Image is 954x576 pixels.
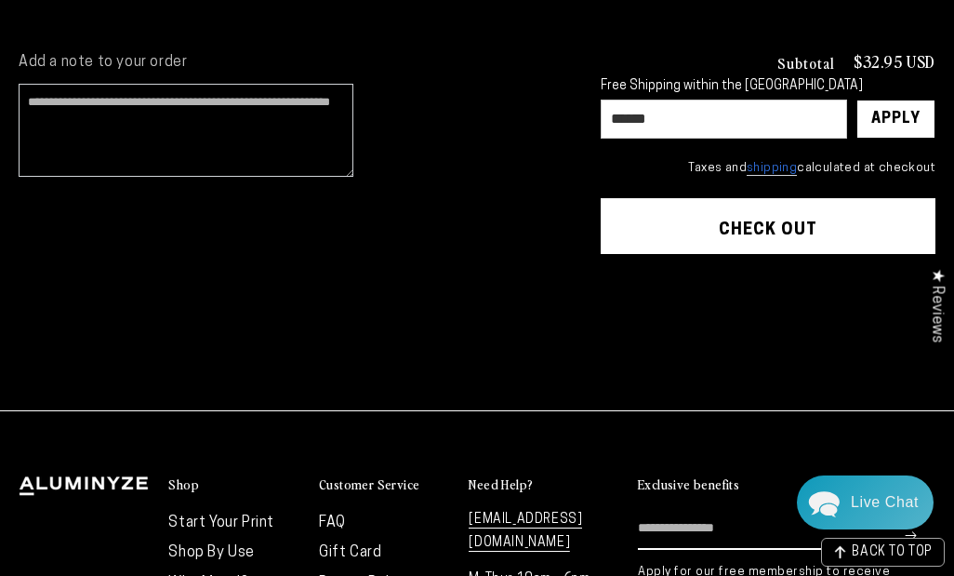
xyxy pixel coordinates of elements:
h2: Shop [168,476,199,493]
h3: Subtotal [777,55,835,70]
div: Free Shipping within the [GEOGRAPHIC_DATA] [601,79,935,95]
div: Chat widget toggle [797,476,934,529]
a: Gift Card [319,545,381,560]
summary: Shop [168,476,299,494]
a: [EMAIL_ADDRESS][DOMAIN_NAME] [469,513,582,552]
h2: Customer Service [319,476,419,493]
a: Shop By Use [168,545,255,560]
a: Start Your Print [168,516,274,530]
a: FAQ [319,516,346,530]
h2: Need Help? [469,476,533,493]
a: shipping [747,162,797,176]
summary: Customer Service [319,476,450,494]
div: Apply [871,100,921,138]
small: Taxes and calculated at checkout [601,159,935,178]
button: Subscribe [905,508,917,564]
button: Check out [601,198,935,254]
div: Contact Us Directly [851,476,919,529]
p: $32.95 USD [854,53,935,70]
div: Click to open Judge.me floating reviews tab [919,254,954,357]
label: Add a note to your order [19,53,563,73]
summary: Exclusive benefits [638,476,935,494]
summary: Need Help? [469,476,600,494]
h2: Exclusive benefits [638,476,739,493]
iframe: PayPal-paypal [601,289,935,340]
span: BACK TO TOP [852,546,933,559]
